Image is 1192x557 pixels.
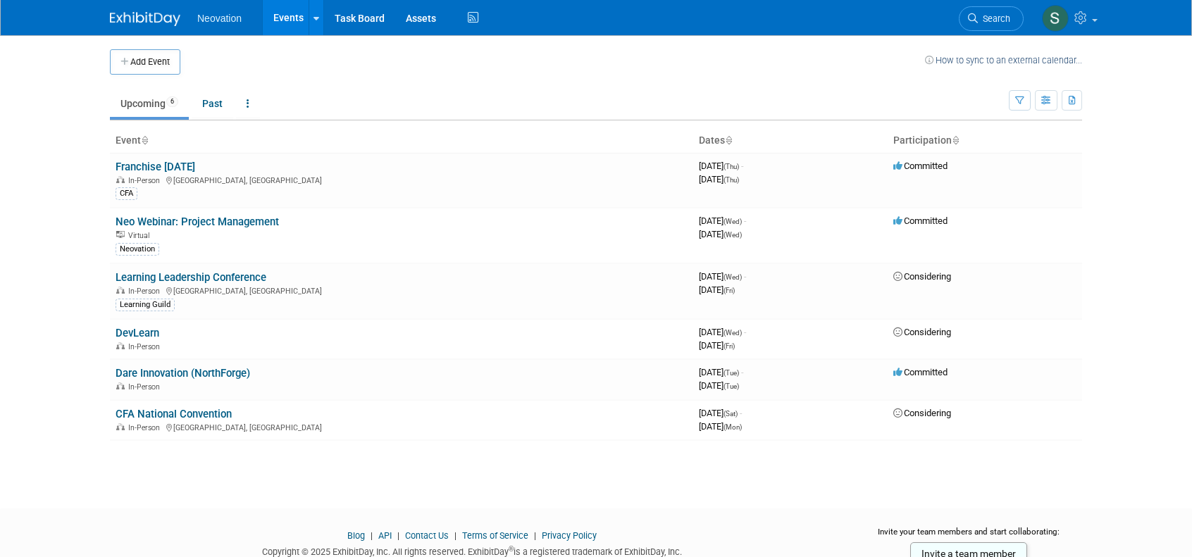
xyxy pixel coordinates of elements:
img: Virtual Event [116,231,125,238]
span: Virtual [128,231,154,240]
span: Committed [893,215,948,226]
span: Search [978,13,1010,24]
a: Sort by Start Date [725,134,732,146]
a: Contact Us [405,530,449,541]
span: [DATE] [699,327,746,337]
span: (Wed) [724,218,742,225]
a: Franchise [DATE] [116,161,195,173]
img: Susan Hurrell [1042,5,1069,32]
span: [DATE] [699,380,739,391]
span: (Thu) [724,163,739,170]
button: Add Event [110,49,180,75]
div: Learning Guild [116,299,175,311]
span: Considering [893,271,951,282]
div: Invite your team members and start collaborating: [855,526,1083,547]
span: - [744,271,746,282]
a: DevLearn [116,327,159,339]
span: (Mon) [724,423,742,431]
span: [DATE] [699,174,739,184]
div: [GEOGRAPHIC_DATA], [GEOGRAPHIC_DATA] [116,284,688,296]
th: Participation [888,129,1082,153]
a: Learning Leadership Conference [116,271,266,284]
span: Committed [893,367,948,377]
img: ExhibitDay [110,12,180,26]
span: In-Person [128,342,164,351]
span: [DATE] [699,340,735,351]
img: In-Person Event [116,423,125,430]
th: Event [110,129,693,153]
span: (Fri) [724,287,735,294]
span: - [744,327,746,337]
a: Sort by Participation Type [952,134,959,146]
span: [DATE] [699,271,746,282]
span: In-Person [128,382,164,392]
span: [DATE] [699,408,742,418]
img: In-Person Event [116,287,125,294]
img: In-Person Event [116,176,125,183]
a: Privacy Policy [542,530,597,541]
a: Terms of Service [462,530,528,541]
span: [DATE] [699,229,742,239]
th: Dates [693,129,888,153]
span: [DATE] [699,215,746,226]
a: CFA National Convention [116,408,232,420]
span: (Tue) [724,382,739,390]
span: (Tue) [724,369,739,377]
span: (Wed) [724,273,742,281]
span: (Wed) [724,231,742,239]
span: [DATE] [699,367,743,377]
span: In-Person [128,176,164,185]
a: How to sync to an external calendar... [925,55,1082,65]
div: [GEOGRAPHIC_DATA], [GEOGRAPHIC_DATA] [116,174,688,185]
span: In-Person [128,423,164,432]
span: Committed [893,161,948,171]
span: [DATE] [699,421,742,432]
span: (Fri) [724,342,735,350]
span: In-Person [128,287,164,296]
a: API [378,530,392,541]
span: - [741,367,743,377]
span: [DATE] [699,284,735,295]
div: CFA [116,187,137,200]
a: Sort by Event Name [141,134,148,146]
span: Neovation [197,13,242,24]
div: Neovation [116,243,159,256]
span: | [451,530,460,541]
img: In-Person Event [116,342,125,349]
span: - [740,408,742,418]
a: Past [192,90,233,117]
span: (Thu) [724,176,739,184]
a: Search [959,6,1024,31]
span: | [530,530,540,541]
span: | [394,530,403,541]
img: In-Person Event [116,382,125,389]
span: - [744,215,746,226]
span: Considering [893,327,951,337]
div: [GEOGRAPHIC_DATA], [GEOGRAPHIC_DATA] [116,421,688,432]
sup: ® [509,545,514,553]
a: Blog [347,530,365,541]
a: Dare Innovation (NorthForge) [116,367,250,380]
span: | [367,530,376,541]
span: 6 [166,96,178,107]
span: [DATE] [699,161,743,171]
span: - [741,161,743,171]
span: (Sat) [724,410,738,418]
a: Upcoming6 [110,90,189,117]
span: Considering [893,408,951,418]
a: Neo Webinar: Project Management [116,215,279,228]
span: (Wed) [724,329,742,337]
